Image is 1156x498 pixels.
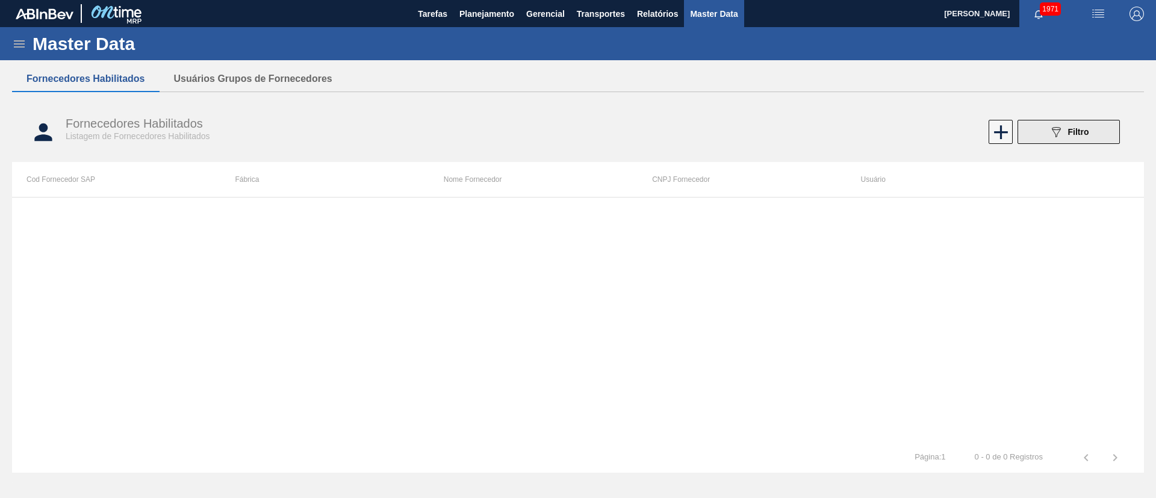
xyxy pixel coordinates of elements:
div: Filtrar Fornecedor [1011,120,1126,144]
span: Gerencial [526,7,565,21]
th: CNPJ Fornecedor [638,162,846,197]
span: Tarefas [418,7,447,21]
button: Usuários Grupos de Fornecedores [160,66,347,92]
th: Nome Fornecedor [429,162,638,197]
span: Filtro [1068,127,1089,137]
h1: Master Data [33,37,246,51]
td: 0 - 0 de 0 Registros [960,443,1057,462]
span: Planejamento [459,7,514,21]
td: Página : 1 [900,443,960,462]
span: Fornecedores Habilitados [66,117,203,130]
span: Transportes [577,7,625,21]
span: Listagem de Fornecedores Habilitados [66,131,210,141]
img: Logout [1130,7,1144,21]
button: Notificações [1019,5,1058,22]
button: Fornecedores Habilitados [12,66,160,92]
span: Relatórios [637,7,678,21]
th: Cod Fornecedor SAP [12,162,220,197]
div: Novo Fornecedor [987,120,1011,144]
span: Master Data [690,7,738,21]
th: Fábrica [220,162,429,197]
th: Usuário [847,162,1055,197]
span: 1971 [1040,2,1061,16]
img: userActions [1091,7,1105,21]
img: TNhmsLtSVTkK8tSr43FrP2fwEKptu5GPRR3wAAAABJRU5ErkJggg== [16,8,73,19]
button: Filtro [1018,120,1120,144]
